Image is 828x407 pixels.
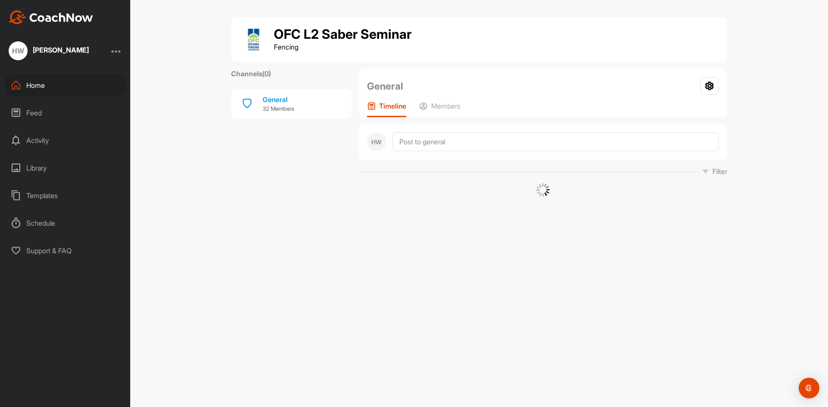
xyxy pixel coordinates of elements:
div: HW [9,41,28,60]
div: Library [5,157,126,179]
div: General [263,94,294,105]
p: Timeline [379,102,406,110]
div: Schedule [5,212,126,234]
div: Activity [5,130,126,151]
div: Open Intercom Messenger [799,378,819,398]
div: Support & FAQ [5,240,126,261]
img: CoachNow [9,10,93,24]
img: G6gVgL6ErOh57ABN0eRmCEwV0I4iEi4d8EwaPGI0tHgoAbU4EAHFLEQAh+QQFCgALACwIAA4AGAASAAAEbHDJSesaOCdk+8xg... [536,183,550,197]
p: Filter [712,166,727,177]
div: Feed [5,102,126,124]
p: 32 Members [263,105,294,113]
div: HW [367,132,386,151]
h1: OFC L2 Saber Seminar [274,27,411,42]
div: [PERSON_NAME] [33,47,89,53]
h2: General [367,79,403,93]
div: Templates [5,185,126,206]
p: Fencing [274,42,411,52]
div: Home [5,75,126,96]
p: Members [431,102,461,110]
img: group [240,26,267,53]
label: Channels ( 0 ) [231,68,271,79]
